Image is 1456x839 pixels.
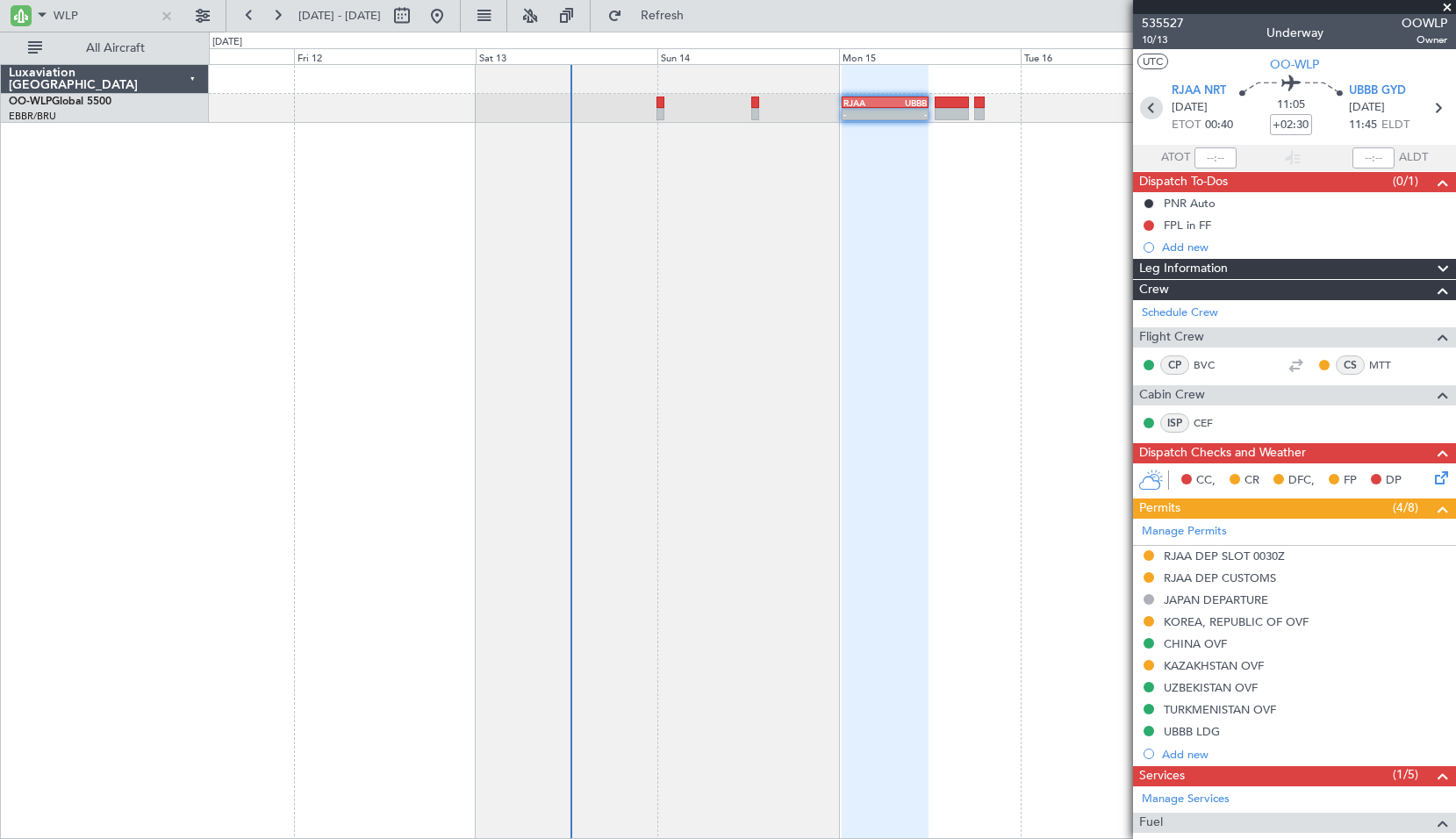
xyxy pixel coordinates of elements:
span: DFC, [1288,472,1315,490]
span: 535527 [1142,14,1184,32]
div: Add new [1162,240,1447,255]
span: CC, [1196,472,1216,490]
a: MTT [1369,357,1409,373]
span: DP [1386,472,1402,490]
span: (1/5) [1393,765,1418,784]
div: Fri 12 [294,48,476,64]
div: JAPAN DEPARTURE [1164,592,1268,607]
div: UBBB LDG [1164,724,1220,739]
button: Refresh [599,2,705,30]
div: CS [1336,355,1365,375]
div: RJAA DEP CUSTOMS [1164,570,1276,585]
a: BVC [1194,357,1233,373]
div: KOREA, REPUBLIC OF OVF [1164,614,1309,629]
span: Dispatch Checks and Weather [1139,443,1306,463]
div: UBBB [885,97,926,108]
span: Cabin Crew [1139,385,1205,405]
span: Crew [1139,280,1169,300]
button: UTC [1137,54,1168,69]
span: FP [1344,472,1357,490]
div: RJAA [843,97,885,108]
span: OO-WLP [9,97,52,107]
div: [DATE] [212,35,242,50]
div: Underway [1266,24,1323,42]
a: EBBR/BRU [9,110,56,123]
span: [DATE] - [DATE] [298,8,381,24]
span: Services [1139,766,1185,786]
input: --:-- [1194,147,1237,169]
div: TURKMENISTAN OVF [1164,702,1276,717]
span: ETOT [1172,117,1201,134]
span: ELDT [1381,117,1409,134]
span: 00:40 [1205,117,1233,134]
span: OOWLP [1402,14,1447,32]
a: OO-WLPGlobal 5500 [9,97,111,107]
div: Mon 15 [839,48,1021,64]
span: UBBB GYD [1349,82,1406,100]
a: CEF [1194,415,1233,431]
span: 10/13 [1142,32,1184,47]
span: RJAA NRT [1172,82,1226,100]
span: CR [1244,472,1259,490]
div: Sat 13 [476,48,657,64]
div: Tue 16 [1021,48,1202,64]
a: Manage Permits [1142,523,1227,541]
span: Fuel [1139,813,1163,833]
span: Permits [1139,498,1180,519]
div: Sun 14 [657,48,839,64]
div: ISP [1160,413,1189,433]
span: 11:05 [1277,97,1305,114]
span: 11:45 [1349,117,1377,134]
div: PNR Auto [1164,196,1216,211]
span: Refresh [626,10,699,22]
span: [DATE] [1172,99,1208,117]
div: - [843,109,885,119]
span: All Aircraft [46,42,185,54]
div: - [885,109,926,119]
span: Owner [1402,32,1447,47]
button: All Aircraft [19,34,190,62]
span: Dispatch To-Dos [1139,172,1228,192]
div: FPL in FF [1164,218,1211,233]
a: Manage Services [1142,791,1230,808]
div: UZBEKISTAN OVF [1164,680,1258,695]
span: ATOT [1161,149,1190,167]
span: Flight Crew [1139,327,1204,348]
div: KAZAKHSTAN OVF [1164,658,1264,673]
div: RJAA DEP SLOT 0030Z [1164,549,1285,563]
a: Schedule Crew [1142,305,1218,322]
div: CHINA OVF [1164,636,1227,651]
span: ALDT [1399,149,1428,167]
div: Add new [1162,747,1447,762]
input: A/C (Reg. or Type) [54,3,154,29]
span: OO-WLP [1270,55,1319,74]
span: Leg Information [1139,259,1228,279]
span: (0/1) [1393,172,1418,190]
span: (4/8) [1393,498,1418,517]
div: CP [1160,355,1189,375]
span: [DATE] [1349,99,1385,117]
